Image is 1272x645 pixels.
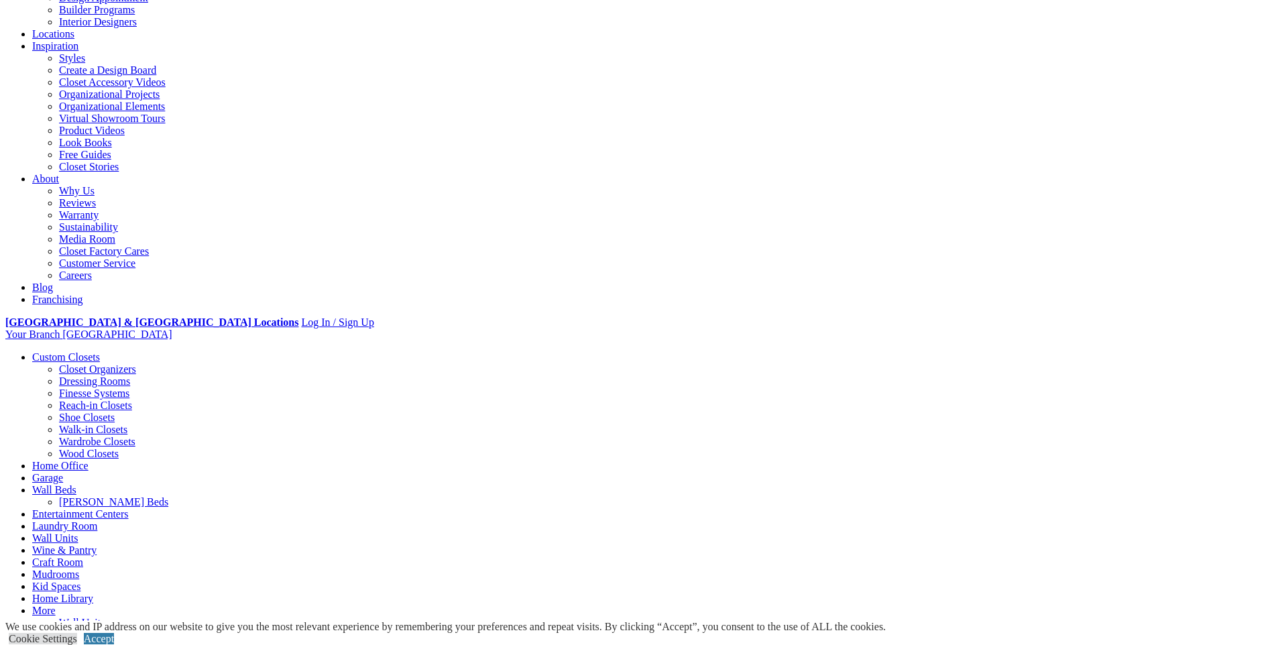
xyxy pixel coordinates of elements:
[59,233,115,245] a: Media Room
[59,496,168,508] a: [PERSON_NAME] Beds
[59,270,92,281] a: Careers
[59,16,137,27] a: Interior Designers
[59,412,115,423] a: Shoe Closets
[32,173,59,184] a: About
[32,569,79,580] a: Mudrooms
[59,101,165,112] a: Organizational Elements
[59,185,95,196] a: Why Us
[59,89,160,100] a: Organizational Projects
[59,197,96,209] a: Reviews
[5,621,886,633] div: We use cookies and IP address on our website to give you the most relevant experience by remember...
[59,245,149,257] a: Closet Factory Cares
[59,4,135,15] a: Builder Programs
[59,149,111,160] a: Free Guides
[59,617,105,628] a: Wall Units
[32,40,78,52] a: Inspiration
[59,448,119,459] a: Wood Closets
[59,257,135,269] a: Customer Service
[62,329,172,340] span: [GEOGRAPHIC_DATA]
[32,28,74,40] a: Locations
[59,436,135,447] a: Wardrobe Closets
[32,508,129,520] a: Entertainment Centers
[59,64,156,76] a: Create a Design Board
[59,113,166,124] a: Virtual Showroom Tours
[59,221,118,233] a: Sustainability
[5,316,298,328] a: [GEOGRAPHIC_DATA] & [GEOGRAPHIC_DATA] Locations
[32,282,53,293] a: Blog
[32,581,80,592] a: Kid Spaces
[59,363,136,375] a: Closet Organizers
[59,161,119,172] a: Closet Stories
[32,460,89,471] a: Home Office
[59,388,129,399] a: Finesse Systems
[32,294,83,305] a: Franchising
[32,593,93,604] a: Home Library
[5,329,172,340] a: Your Branch [GEOGRAPHIC_DATA]
[59,400,132,411] a: Reach-in Closets
[32,351,100,363] a: Custom Closets
[5,329,60,340] span: Your Branch
[32,520,97,532] a: Laundry Room
[32,484,76,495] a: Wall Beds
[301,316,373,328] a: Log In / Sign Up
[84,633,114,644] a: Accept
[59,209,99,221] a: Warranty
[59,125,125,136] a: Product Videos
[59,76,166,88] a: Closet Accessory Videos
[59,375,130,387] a: Dressing Rooms
[32,544,97,556] a: Wine & Pantry
[59,137,112,148] a: Look Books
[59,52,85,64] a: Styles
[9,633,77,644] a: Cookie Settings
[32,472,63,483] a: Garage
[32,532,78,544] a: Wall Units
[32,556,83,568] a: Craft Room
[59,424,127,435] a: Walk-in Closets
[32,605,56,616] a: More menu text will display only on big screen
